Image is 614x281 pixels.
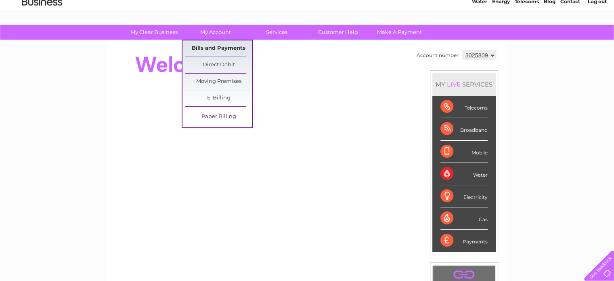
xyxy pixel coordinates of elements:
img: logo.png [21,21,63,46]
div: Payments [440,230,488,251]
td: Account number [415,49,461,62]
a: My Account [182,25,249,40]
a: Make A Payment [366,25,433,40]
a: Telecoms [515,34,539,40]
a: Water [472,34,487,40]
a: Paper Billing [185,109,252,125]
a: E-Billing [185,90,252,106]
a: 0333 014 3131 [462,4,518,14]
div: LIVE [445,80,462,88]
div: MY SERVICES [432,73,496,96]
div: Telecoms [440,96,488,118]
a: Bills and Payments [185,40,252,57]
a: Services [243,25,310,40]
a: Energy [492,34,510,40]
a: Log out [587,34,606,40]
a: Blog [544,34,555,40]
a: My Clear Business [121,25,187,40]
div: Water [440,163,488,185]
div: Broadband [440,118,488,140]
a: Contact [560,34,580,40]
a: Direct Debit [185,57,252,73]
div: Electricity [440,185,488,207]
div: Gas [440,207,488,230]
a: Moving Premises [185,74,252,90]
a: Customer Help [305,25,371,40]
div: Mobile [440,141,488,163]
div: Clear Business is a trading name of Verastar Limited (registered in [GEOGRAPHIC_DATA] No. 3667643... [117,4,498,39]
